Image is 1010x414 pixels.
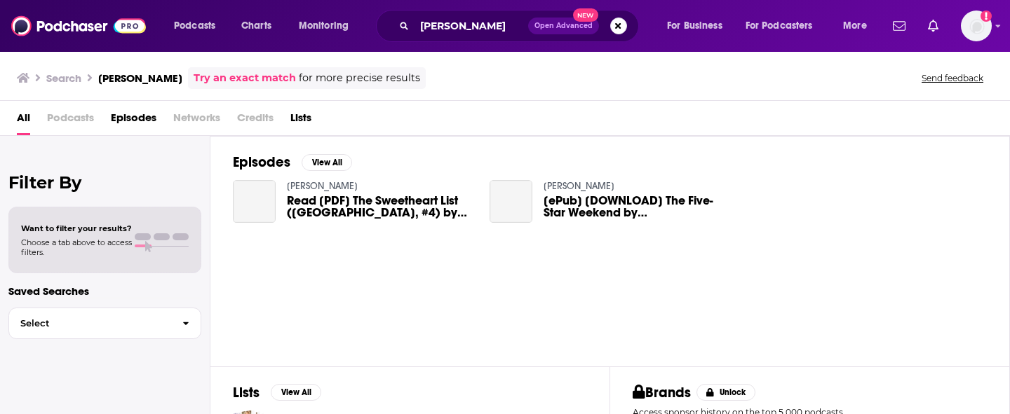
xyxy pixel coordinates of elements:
[544,195,730,219] span: [ePub] [DOWNLOAD] The Five-Star Weekend by [PERSON_NAME]
[961,11,992,41] button: Show profile menu
[8,284,201,298] p: Saved Searches
[746,16,813,36] span: For Podcasters
[528,18,599,34] button: Open AdvancedNew
[696,384,756,401] button: Unlock
[415,15,528,37] input: Search podcasts, credits, & more...
[299,16,349,36] span: Monitoring
[657,15,740,37] button: open menu
[534,22,593,29] span: Open Advanced
[981,11,992,22] svg: Add a profile image
[21,237,132,257] span: Choose a tab above to access filters.
[922,14,944,38] a: Show notifications dropdown
[289,15,367,37] button: open menu
[233,180,276,223] a: Read [PDF] The Sweetheart List (Sunrise Cove, #4) by Jill Shalvis
[961,11,992,41] img: User Profile
[233,153,290,171] h2: Episodes
[21,223,132,233] span: Want to filter your results?
[8,172,201,193] h2: Filter By
[173,106,220,135] span: Networks
[8,308,201,339] button: Select
[237,106,274,135] span: Credits
[17,106,30,135] a: All
[843,16,867,36] span: More
[287,195,473,219] span: Read [PDF] The Sweetheart List ([GEOGRAPHIC_DATA], #4) by [PERSON_NAME]
[302,154,352,171] button: View All
[633,384,691,401] h2: Brands
[271,384,321,401] button: View All
[299,70,420,86] span: for more precise results
[887,14,911,38] a: Show notifications dropdown
[98,71,182,85] h3: [PERSON_NAME]
[194,70,296,86] a: Try an exact match
[241,16,271,36] span: Charts
[233,153,352,171] a: EpisodesView All
[111,106,156,135] a: Episodes
[389,10,652,42] div: Search podcasts, credits, & more...
[164,15,234,37] button: open menu
[917,72,988,84] button: Send feedback
[736,15,833,37] button: open menu
[233,384,321,401] a: ListsView All
[961,11,992,41] span: Logged in as cmand-c
[47,106,94,135] span: Podcasts
[667,16,722,36] span: For Business
[9,319,171,328] span: Select
[833,15,884,37] button: open menu
[544,180,614,192] a: Niko Becker
[46,71,81,85] h3: Search
[232,15,280,37] a: Charts
[544,195,730,219] a: [ePub] [DOWNLOAD] The Five-Star Weekend by Elin Hilderbrand
[490,180,532,223] a: [ePub] [DOWNLOAD] The Five-Star Weekend by Elin Hilderbrand
[287,180,358,192] a: Niko Becker
[233,384,260,401] h2: Lists
[287,195,473,219] a: Read [PDF] The Sweetheart List (Sunrise Cove, #4) by Jill Shalvis
[290,106,311,135] a: Lists
[174,16,215,36] span: Podcasts
[573,8,598,22] span: New
[11,13,146,39] img: Podchaser - Follow, Share and Rate Podcasts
